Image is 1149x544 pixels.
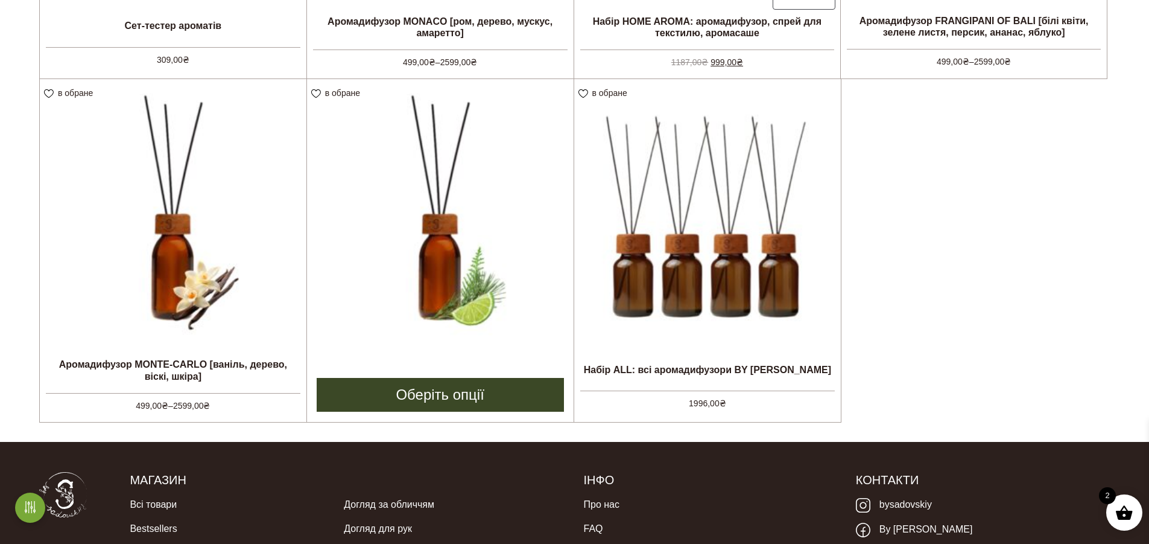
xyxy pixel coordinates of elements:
span: ₴ [1004,57,1011,66]
a: Про нас [583,493,619,517]
bdi: 1996,00 [689,398,726,408]
span: ₴ [701,57,708,67]
bdi: 499,00 [937,57,969,66]
span: ₴ [429,57,435,67]
a: в обране [578,88,631,98]
span: – [46,393,300,412]
span: ₴ [720,398,726,408]
span: ₴ [736,57,743,67]
bdi: 309,00 [157,55,189,65]
h5: Інфо [583,472,837,488]
a: в обране [311,88,364,98]
img: unfavourite.svg [578,89,588,98]
a: Bestsellers [130,517,177,541]
span: в обране [325,88,360,98]
a: Виберіть опції для " Аромадифузор NORD [сосна, кедр, пачулі, груша, лайм]" [317,378,564,412]
h2: Аромадифузор FRANGIPANI OF BALI [білі квіти, зелене листя, персик, ананас, яблуко] [841,10,1107,43]
img: unfavourite.svg [311,89,321,98]
a: Догляд для рук [344,517,412,541]
h2: Набір ALL: всі аромадифузори BY [PERSON_NAME] [574,354,841,385]
a: Набір ALL: всі аромадифузори BY [PERSON_NAME] 1996,00₴ [574,79,841,411]
a: By [PERSON_NAME] [856,517,973,542]
span: ₴ [963,57,969,66]
span: ₴ [203,401,210,411]
bdi: 1187,00 [671,57,709,67]
bdi: 499,00 [403,57,435,67]
span: – [847,49,1101,68]
bdi: 2599,00 [974,57,1011,66]
img: unfavourite.svg [44,89,54,98]
h5: Магазин [130,472,565,488]
a: Всі товари [130,493,177,517]
bdi: 499,00 [136,401,168,411]
a: Аромадифузор MONTE-CARLO [ваніль, дерево, віскі, шкіра] 499,00₴–2599,00₴ [40,79,306,410]
h2: Сет-тестер ароматів [40,11,306,41]
h2: Набір HOME AROMA: аромадифузор, спрей для текстилю, аромасаше [574,11,841,43]
span: в обране [58,88,93,98]
a: Догляд за обличчям [344,493,434,517]
h5: Контакти [856,472,1110,488]
span: 2 [1099,487,1116,504]
span: ₴ [183,55,189,65]
span: ₴ [470,57,477,67]
h2: Аромадифузор MONACO [ром, дерево, мускус, амаретто] [307,11,574,43]
h2: Аромадифузор MONTE-CARLO [ваніль, дерево, віскі, шкіра] [40,354,306,386]
bdi: 2599,00 [440,57,478,67]
bdi: 2599,00 [173,401,210,411]
span: ₴ [162,401,168,411]
a: bysadovskiy [856,493,932,517]
span: – [313,50,568,69]
a: FAQ [583,517,603,541]
span: в обране [592,88,627,98]
bdi: 999,00 [711,57,743,67]
a: в обране [44,88,97,98]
